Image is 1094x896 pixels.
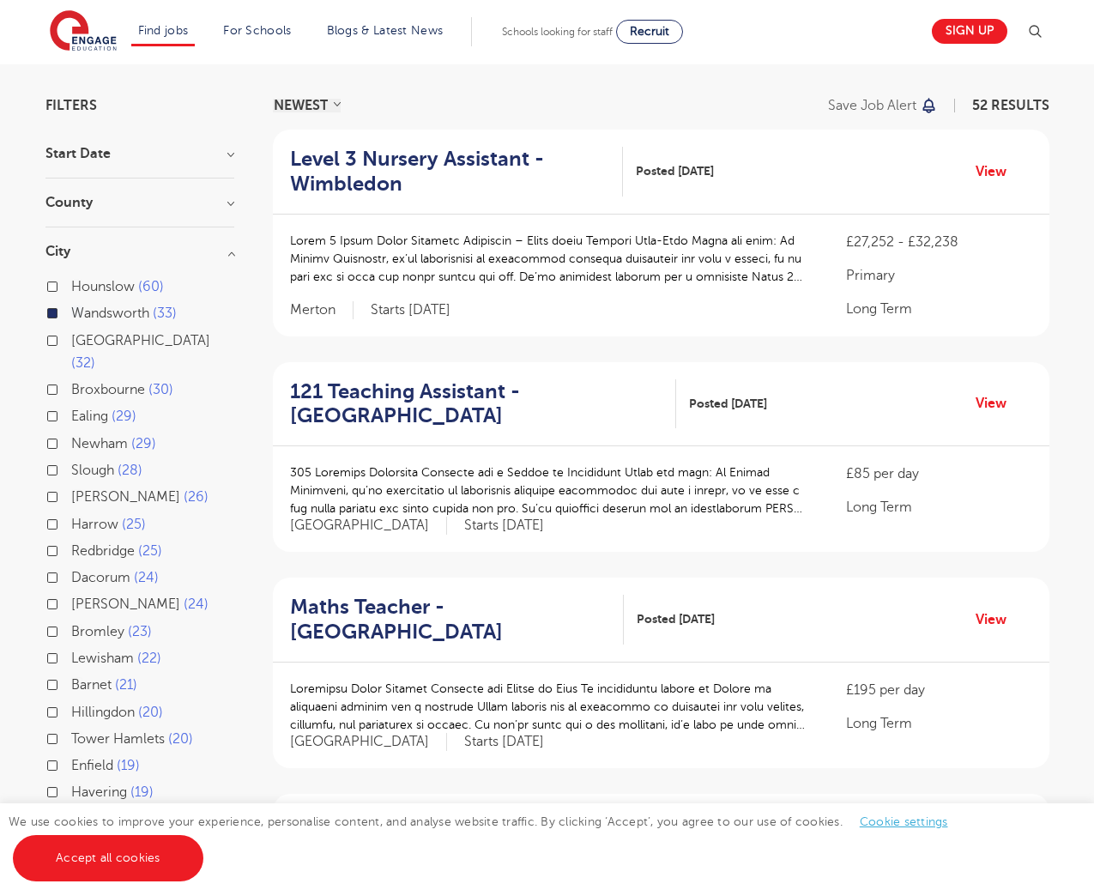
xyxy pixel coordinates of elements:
input: Bromley 23 [71,624,82,635]
p: Lorem 5 Ipsum Dolor Sitametc Adipiscin – Elits doeiu Tempori Utla-Etdo Magna ali enim: Ad Minimv ... [290,232,813,286]
a: View [976,392,1019,415]
span: 52 RESULTS [972,98,1049,113]
input: Slough 28 [71,463,82,474]
input: Hounslow 60 [71,279,82,290]
span: 21 [115,677,137,693]
span: Harrow [71,517,118,532]
span: 29 [131,436,156,451]
a: View [976,160,1019,183]
input: Broxbourne 30 [71,382,82,393]
span: 24 [184,596,209,612]
span: Recruit [630,25,669,38]
h2: Maths Teacher - [GEOGRAPHIC_DATA] [290,595,610,645]
span: 22 [137,651,161,666]
span: Ealing [71,409,108,424]
span: 29 [112,409,136,424]
span: Schools looking for staff [502,26,613,38]
p: £195 per day [846,680,1031,700]
input: [GEOGRAPHIC_DATA] 32 [71,333,82,344]
span: 24 [134,570,159,585]
span: Posted [DATE] [689,395,767,413]
a: Maths Teacher - [GEOGRAPHIC_DATA] [290,595,624,645]
h2: 121 Teaching Assistant - [GEOGRAPHIC_DATA] [290,379,663,429]
a: Accept all cookies [13,835,203,881]
span: 32 [71,355,95,371]
span: 20 [168,731,193,747]
span: [GEOGRAPHIC_DATA] [290,517,447,535]
input: Enfield 19 [71,758,82,769]
span: Slough [71,463,114,478]
input: Hillingdon 20 [71,705,82,716]
span: [PERSON_NAME] [71,596,180,612]
p: Starts [DATE] [464,517,544,535]
a: Find jobs [138,24,189,37]
span: 19 [117,758,140,773]
span: [PERSON_NAME] [71,489,180,505]
span: Wandsworth [71,306,149,321]
input: Wandsworth 33 [71,306,82,317]
img: Engage Education [50,10,117,53]
span: 26 [184,489,209,505]
p: Long Term [846,497,1031,518]
span: Merton [290,301,354,319]
p: £27,252 - £32,238 [846,232,1031,252]
span: [GEOGRAPHIC_DATA] [71,333,210,348]
span: Newham [71,436,128,451]
p: £85 per day [846,463,1031,484]
input: Harrow 25 [71,517,82,528]
h2: Level 3 Nursery Assistant - Wimbledon [290,147,610,197]
button: Save job alert [828,99,939,112]
span: Bromley [71,624,124,639]
span: Hounslow [71,279,135,294]
span: Lewisham [71,651,134,666]
span: Enfield [71,758,113,773]
p: Starts [DATE] [464,733,544,751]
span: Filters [45,99,97,112]
a: Level 3 Nursery Assistant - Wimbledon [290,147,624,197]
span: Dacorum [71,570,130,585]
p: Save job alert [828,99,916,112]
span: Barnet [71,677,112,693]
input: Tower Hamlets 20 [71,731,82,742]
a: Sign up [932,19,1007,44]
span: 19 [130,784,154,800]
p: Primary [846,265,1031,286]
input: Redbridge 25 [71,543,82,554]
input: Newham 29 [71,436,82,447]
h3: Start Date [45,147,234,160]
span: 23 [128,624,152,639]
p: 305 Loremips Dolorsita Consecte adi e Seddoe te Incididunt Utlab etd magn: Al Enimad Minimveni, q... [290,463,813,518]
span: Hillingdon [71,705,135,720]
span: Havering [71,784,127,800]
span: Posted [DATE] [636,162,714,180]
input: Barnet 21 [71,677,82,688]
p: Starts [DATE] [371,301,450,319]
p: Long Term [846,299,1031,319]
input: [PERSON_NAME] 26 [71,489,82,500]
a: For Schools [223,24,291,37]
span: 20 [138,705,163,720]
input: Havering 19 [71,784,82,796]
span: 33 [153,306,177,321]
span: Redbridge [71,543,135,559]
input: Lewisham 22 [71,651,82,662]
span: Broxbourne [71,382,145,397]
p: Long Term [846,713,1031,734]
span: 25 [138,543,162,559]
span: 60 [138,279,164,294]
span: 25 [122,517,146,532]
span: 30 [148,382,173,397]
h3: City [45,245,234,258]
input: Dacorum 24 [71,570,82,581]
p: Loremipsu Dolor Sitamet Consecte adi Elitse do Eius Te incididuntu labore et Dolore ma aliquaeni ... [290,680,813,734]
span: Tower Hamlets [71,731,165,747]
a: Recruit [616,20,683,44]
span: We use cookies to improve your experience, personalise content, and analyse website traffic. By c... [9,815,965,864]
a: Blogs & Latest News [327,24,444,37]
input: Ealing 29 [71,409,82,420]
a: 121 Teaching Assistant - [GEOGRAPHIC_DATA] [290,379,677,429]
span: 28 [118,463,142,478]
span: Posted [DATE] [637,610,715,628]
h3: County [45,196,234,209]
span: [GEOGRAPHIC_DATA] [290,733,447,751]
